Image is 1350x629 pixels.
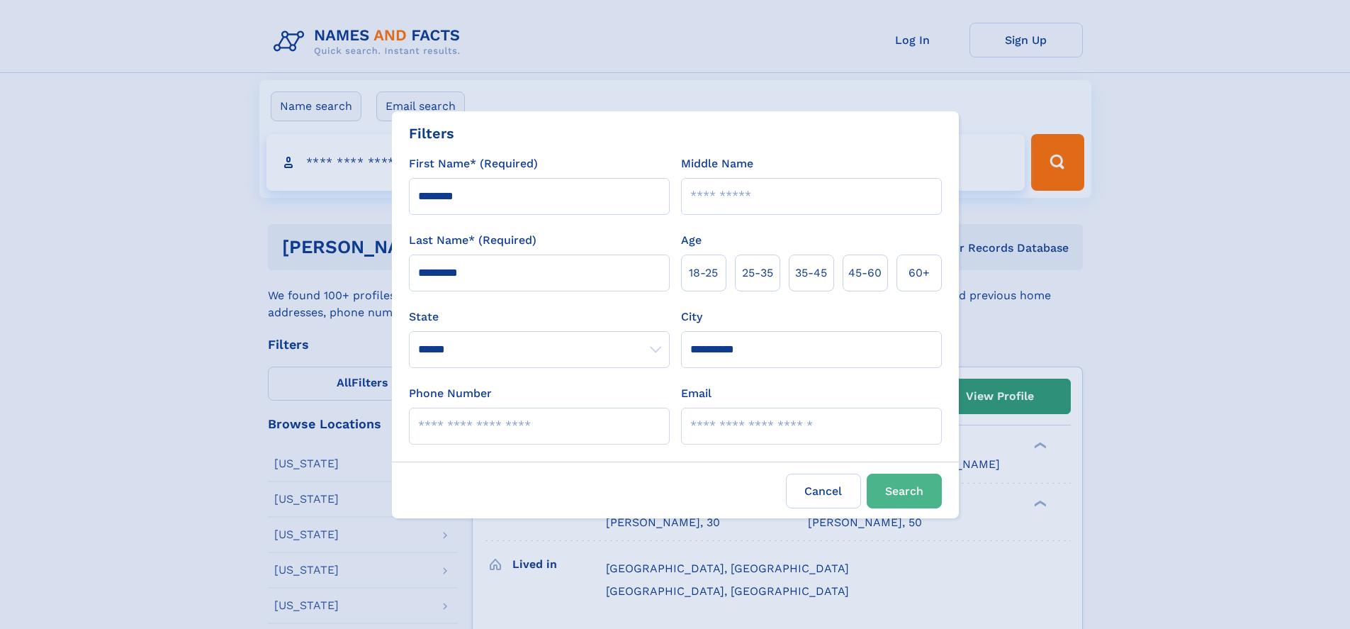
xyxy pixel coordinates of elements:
[409,155,538,172] label: First Name* (Required)
[909,265,930,282] span: 60+
[409,123,454,144] div: Filters
[681,232,702,249] label: Age
[742,265,773,282] span: 25‑35
[681,308,702,325] label: City
[867,474,942,508] button: Search
[689,265,718,282] span: 18‑25
[848,265,882,282] span: 45‑60
[409,308,670,325] label: State
[681,385,711,402] label: Email
[409,385,492,402] label: Phone Number
[795,265,827,282] span: 35‑45
[786,474,861,508] label: Cancel
[681,155,753,172] label: Middle Name
[409,232,536,249] label: Last Name* (Required)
